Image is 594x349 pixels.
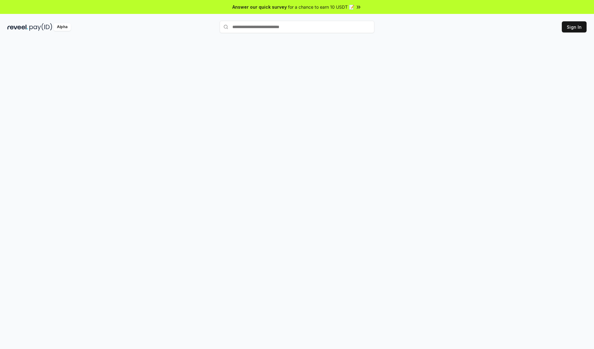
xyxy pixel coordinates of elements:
span: Answer our quick survey [232,4,287,10]
div: Alpha [54,23,71,31]
span: for a chance to earn 10 USDT 📝 [288,4,354,10]
img: pay_id [29,23,52,31]
button: Sign In [562,21,587,32]
img: reveel_dark [7,23,28,31]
